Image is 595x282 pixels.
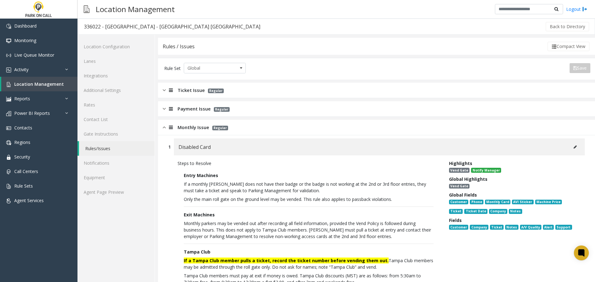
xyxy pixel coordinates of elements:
[184,172,218,178] b: Entry Machines
[570,63,590,73] button: Save
[77,68,155,83] a: Integrations
[14,183,33,189] span: Rule Sets
[14,197,44,203] span: Agent Services
[485,200,510,205] span: Monthly Card
[449,217,462,223] span: Fields
[490,225,504,230] span: Ticket
[163,87,166,94] img: closed
[1,77,77,91] a: Location Management
[214,107,230,112] span: Regular
[489,209,507,214] span: Company
[184,258,185,263] b: I
[548,42,589,51] button: Compact View
[178,105,211,112] span: Payment Issue
[163,42,195,50] div: Rules / Issues
[582,6,587,12] img: logout
[77,170,155,185] a: Equipment
[449,200,468,205] span: Customer
[520,225,541,230] span: A/V Quality
[471,168,501,173] span: Notify Manager
[77,185,155,199] a: Agent Page Preview
[6,67,11,72] img: 'icon'
[535,200,562,205] span: Machine Price
[6,111,11,116] img: 'icon'
[6,169,11,174] img: 'icon'
[449,192,477,198] span: Global Fields
[470,200,483,205] span: Phone
[449,160,472,166] span: Highlights
[449,184,469,189] span: Vend Gate
[178,160,440,167] div: Steps to Resolve
[555,225,572,230] span: Support
[77,39,155,54] a: Location Configuration
[84,2,90,17] img: pageIcon
[168,144,171,150] div: 1
[546,22,589,31] button: Back to Directory
[6,155,11,160] img: 'icon'
[543,225,554,230] span: Alert
[184,220,431,239] span: Monthly parkers may be vended out after recording all field information, provided the Vend Policy...
[77,98,155,112] a: Rates
[163,105,166,112] img: closed
[212,126,228,130] span: Regular
[449,168,469,173] span: Vend Gate
[14,37,36,43] span: Monitoring
[93,2,178,17] h3: Location Management
[178,143,211,151] span: Disabled Card
[6,184,11,189] img: 'icon'
[449,176,487,182] span: Global Highlights
[6,82,11,87] img: 'icon'
[14,139,30,145] span: Regions
[208,89,224,93] span: Regular
[79,141,155,156] a: Rules/Issues
[505,225,518,230] span: Notes
[6,38,11,43] img: 'icon'
[77,83,155,98] a: Additional Settings
[77,156,155,170] a: Notifications
[566,6,587,12] a: Logout
[77,127,155,141] a: Gate Instructions
[6,198,11,203] img: 'icon'
[178,124,209,131] span: Monthly Issue
[184,196,392,202] span: Only the main roll gate on the ground level may be vended. This rule also applies to passback vio...
[14,52,54,58] span: Live Queue Monitor
[470,225,488,230] span: Company
[14,81,64,87] span: Location Management
[509,209,522,214] span: Notes
[14,110,50,116] span: Power BI Reports
[14,154,30,160] span: Security
[464,209,487,214] span: Ticket Date
[449,225,468,230] span: Customer
[163,124,166,131] img: opened
[184,258,433,270] span: Tampa Club members may be admitted through the roll gate only. Do not ask for names; note “Tampa ...
[6,53,11,58] img: 'icon'
[184,181,426,193] span: If a monthly [PERSON_NAME] does not have their badge or the badge is not working at the 2nd or 3r...
[184,212,215,218] b: Exit Machines
[164,63,181,73] div: Rule Set
[6,97,11,102] img: 'icon'
[84,23,260,31] div: 336022 - [GEOGRAPHIC_DATA] - [GEOGRAPHIC_DATA] [GEOGRAPHIC_DATA]
[14,67,29,72] span: Activity
[512,200,533,205] span: AVI Sticker
[14,125,32,131] span: Contacts
[449,209,463,214] span: Ticket
[6,140,11,145] img: 'icon'
[14,96,30,102] span: Reports
[77,112,155,127] a: Contact List
[77,54,155,68] a: Lanes
[184,249,210,255] b: Tampa Club
[184,63,233,73] span: Global
[14,168,38,174] span: Call Centers
[6,24,11,29] img: 'icon'
[178,87,205,94] span: Ticket Issue
[6,126,11,131] img: 'icon'
[185,258,389,263] b: f a Tampa Club member pulls a ticket, record the ticket number before vending them out.
[14,23,37,29] span: Dashboard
